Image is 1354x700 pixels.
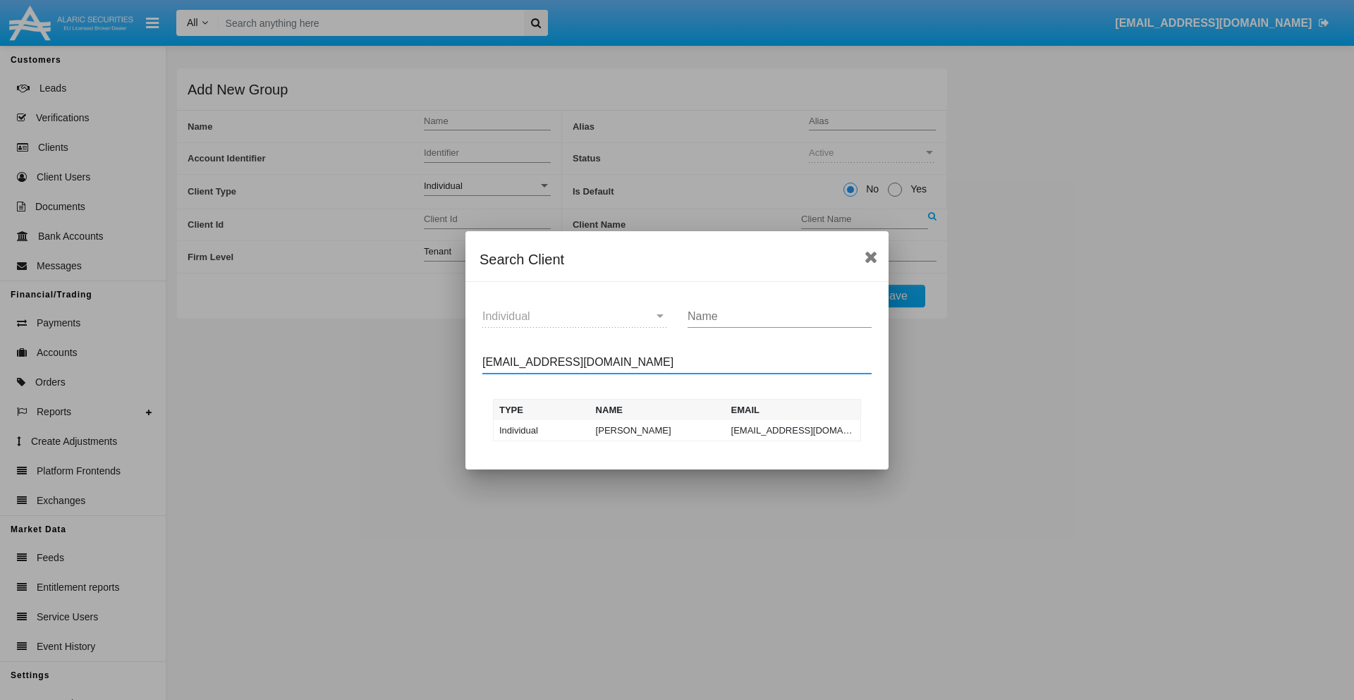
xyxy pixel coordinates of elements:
th: Name [590,399,726,420]
th: Email [726,399,861,420]
span: Individual [482,310,530,322]
td: Individual [494,420,590,441]
td: [PERSON_NAME] [590,420,726,441]
td: [EMAIL_ADDRESS][DOMAIN_NAME] [726,420,861,441]
th: Type [494,399,590,420]
div: Search Client [480,248,874,271]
